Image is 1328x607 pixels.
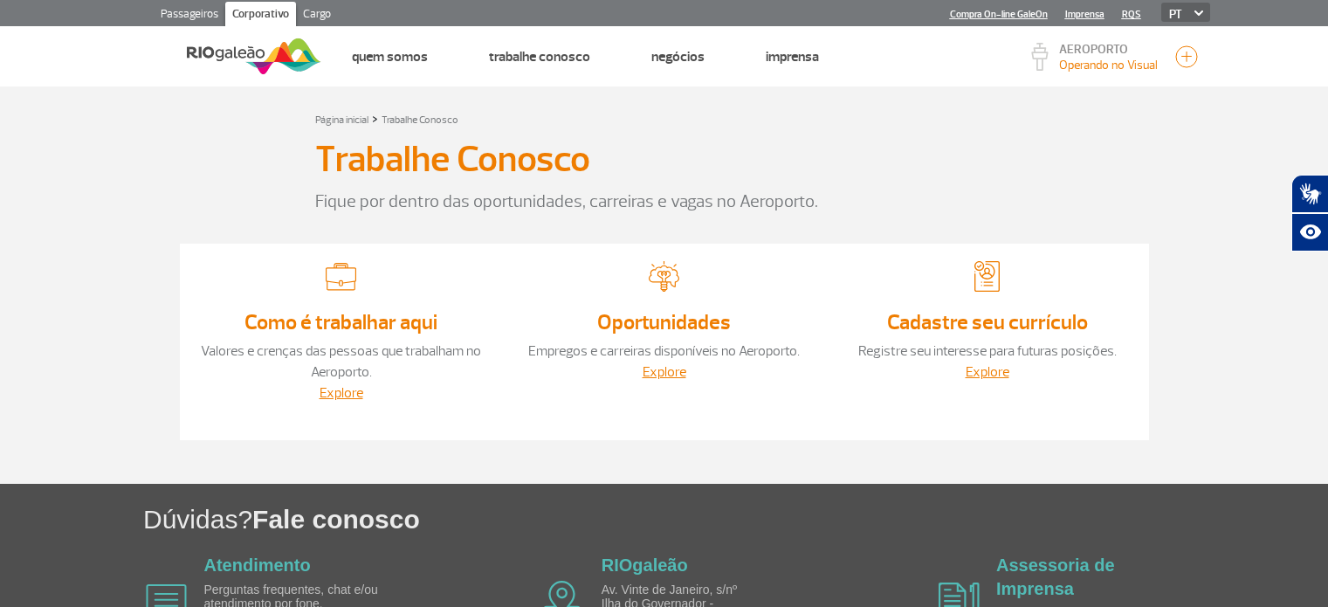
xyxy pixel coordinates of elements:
a: RIOgaleão [602,555,688,575]
p: AEROPORTO [1059,44,1158,56]
button: Abrir tradutor de língua de sinais. [1291,175,1328,213]
a: Registre seu interesse para futuras posições. [858,342,1117,360]
a: Valores e crenças das pessoas que trabalham no Aeroporto. [201,342,481,381]
a: Explore [320,384,363,402]
span: Fale conosco [252,505,420,534]
a: Imprensa [1065,9,1104,20]
button: Abrir recursos assistivos. [1291,213,1328,252]
a: Trabalhe Conosco [489,48,590,66]
a: Quem Somos [352,48,428,66]
a: Corporativo [225,2,296,30]
a: Trabalhe Conosco [382,114,458,127]
a: Como é trabalhar aqui [244,309,437,335]
p: Fique por dentro das oportunidades, carreiras e vagas no Aeroporto. [315,189,1014,215]
p: Visibilidade de 10000m [1059,56,1158,74]
div: Plugin de acessibilidade da Hand Talk. [1291,175,1328,252]
a: Atendimento [204,555,311,575]
a: Cadastre seu currículo [887,309,1088,335]
a: Passageiros [154,2,225,30]
h1: Dúvidas? [143,501,1328,537]
a: Explore [643,363,686,381]
a: RQS [1122,9,1141,20]
a: Negócios [651,48,705,66]
a: Página inicial [315,114,368,127]
a: Imprensa [766,48,819,66]
a: Explore [966,363,1009,381]
a: Oportunidades [597,309,731,335]
a: Compra On-line GaleOn [950,9,1048,20]
a: > [372,108,378,128]
a: Assessoria de Imprensa [996,555,1115,598]
a: Cargo [296,2,338,30]
a: Empregos e carreiras disponíveis no Aeroporto. [528,342,800,360]
h3: Trabalhe Conosco [315,138,590,182]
